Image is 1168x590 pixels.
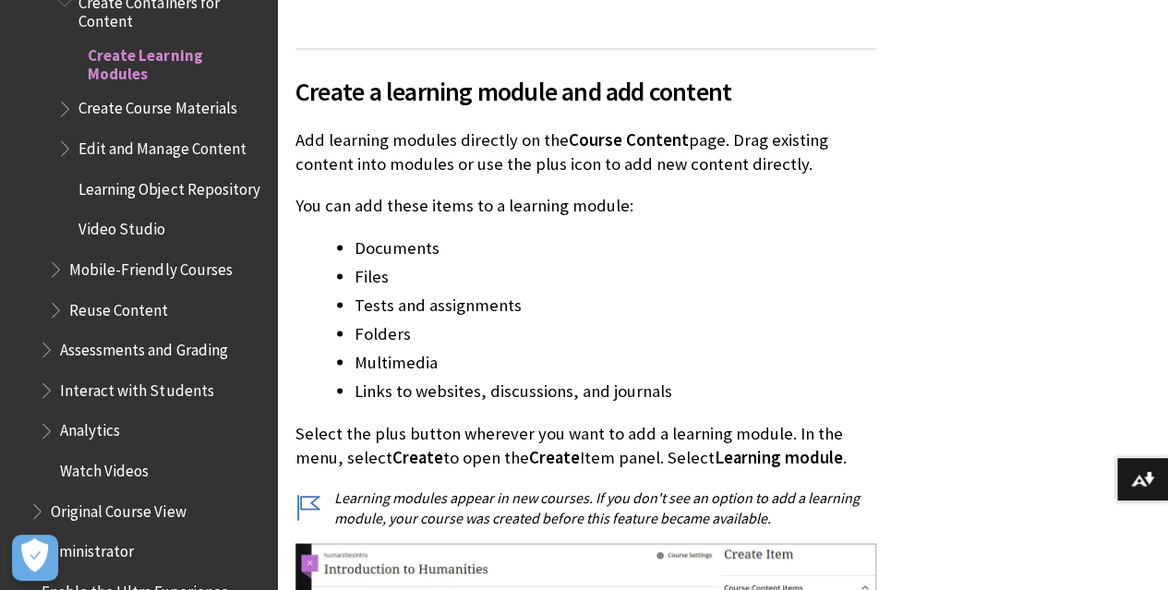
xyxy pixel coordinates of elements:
[51,496,186,521] span: Original Course View
[42,536,134,561] span: Administrator
[355,378,876,403] li: Links to websites, discussions, and journals
[295,487,876,528] p: Learning modules appear in new courses. If you don't see an option to add a learning module, your...
[78,133,246,158] span: Edit and Manage Content
[12,535,58,581] button: Open Preferences
[295,127,876,175] p: Add learning modules directly on the page. Drag existing content into modules or use the plus ico...
[295,193,876,217] p: You can add these items to a learning module:
[69,295,168,319] span: Reuse Content
[69,254,232,279] span: Mobile-Friendly Courses
[60,334,227,359] span: Assessments and Grading
[355,320,876,346] li: Folders
[355,263,876,289] li: Files
[355,349,876,375] li: Multimedia
[355,292,876,318] li: Tests and assignments
[295,71,876,110] span: Create a learning module and add content
[60,375,213,400] span: Interact with Students
[78,93,236,118] span: Create Course Materials
[60,415,120,440] span: Analytics
[78,174,259,199] span: Learning Object Repository
[569,128,689,150] span: Course Content
[392,446,443,467] span: Create
[355,235,876,260] li: Documents
[88,40,264,83] span: Create Learning Modules
[295,421,876,469] p: Select the plus button wherever you want to add a learning module. In the menu, select to open th...
[60,455,149,480] span: Watch Videos
[715,446,843,467] span: Learning module
[529,446,580,467] span: Create
[78,213,165,238] span: Video Studio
